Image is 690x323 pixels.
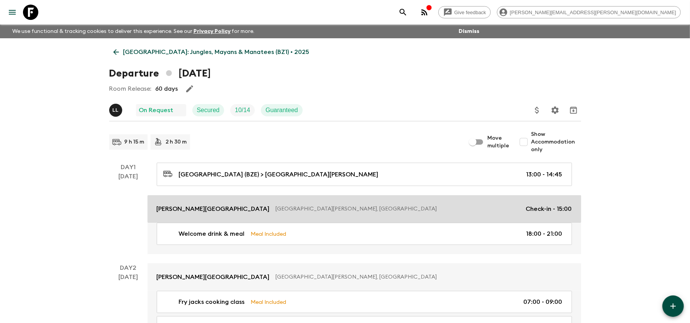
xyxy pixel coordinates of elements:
[157,223,572,245] a: Welcome drink & mealMeal Included18:00 - 21:00
[179,229,245,238] p: Welcome drink & meal
[109,104,124,117] button: LL
[197,106,220,115] p: Secured
[251,230,287,238] p: Meal Included
[109,263,148,272] p: Day 2
[109,84,152,93] p: Room Release:
[506,10,680,15] span: [PERSON_NAME][EMAIL_ADDRESS][PERSON_NAME][DOMAIN_NAME]
[109,106,124,112] span: Luis Lobos
[450,10,490,15] span: Give feedback
[235,106,250,115] p: 10 / 14
[547,103,563,118] button: Settings
[5,5,20,20] button: menu
[148,263,581,291] a: [PERSON_NAME][GEOGRAPHIC_DATA][GEOGRAPHIC_DATA][PERSON_NAME], [GEOGRAPHIC_DATA]
[166,138,187,146] p: 2 h 30 m
[157,204,270,214] p: [PERSON_NAME][GEOGRAPHIC_DATA]
[529,103,545,118] button: Update Price, Early Bird Discount and Costs
[276,273,566,281] p: [GEOGRAPHIC_DATA][PERSON_NAME], [GEOGRAPHIC_DATA]
[123,47,310,57] p: [GEOGRAPHIC_DATA]: Jungles, Mayans & Manatees (BZ1) • 2025
[531,131,581,153] span: Show Accommodation only
[179,170,379,179] p: [GEOGRAPHIC_DATA] (BZE) > [GEOGRAPHIC_DATA][PERSON_NAME]
[266,106,298,115] p: Guaranteed
[156,84,178,93] p: 60 days
[157,163,572,186] a: [GEOGRAPHIC_DATA] (BZE) > [GEOGRAPHIC_DATA][PERSON_NAME]13:00 - 14:45
[457,26,481,37] button: Dismiss
[157,272,270,282] p: [PERSON_NAME][GEOGRAPHIC_DATA]
[251,298,287,306] p: Meal Included
[566,103,581,118] button: Archive (Completed, Cancelled or Unsynced Departures only)
[193,29,231,34] a: Privacy Policy
[524,297,562,307] p: 07:00 - 09:00
[526,229,562,238] p: 18:00 - 21:00
[109,44,314,60] a: [GEOGRAPHIC_DATA]: Jungles, Mayans & Manatees (BZ1) • 2025
[395,5,411,20] button: search adventures
[109,163,148,172] p: Day 1
[125,138,144,146] p: 9 h 15 m
[148,195,581,223] a: [PERSON_NAME][GEOGRAPHIC_DATA][GEOGRAPHIC_DATA][PERSON_NAME], [GEOGRAPHIC_DATA]Check-in - 15:00
[526,204,572,214] p: Check-in - 15:00
[230,104,255,116] div: Trip Fill
[497,6,681,18] div: [PERSON_NAME][EMAIL_ADDRESS][PERSON_NAME][DOMAIN_NAME]
[113,107,119,113] p: L L
[139,106,174,115] p: On Request
[109,66,211,81] h1: Departure [DATE]
[192,104,225,116] div: Secured
[276,205,520,213] p: [GEOGRAPHIC_DATA][PERSON_NAME], [GEOGRAPHIC_DATA]
[526,170,562,179] p: 13:00 - 14:45
[157,291,572,313] a: Fry jacks cooking classMeal Included07:00 - 09:00
[488,134,510,150] span: Move multiple
[438,6,491,18] a: Give feedback
[179,297,245,307] p: Fry jacks cooking class
[118,172,138,254] div: [DATE]
[9,24,258,38] p: We use functional & tracking cookies to deliver this experience. See our for more.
